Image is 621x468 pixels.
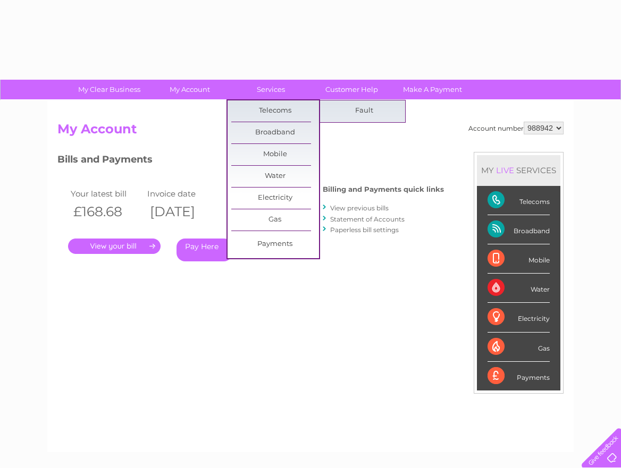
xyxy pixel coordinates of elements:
[145,201,221,223] th: [DATE]
[321,100,408,122] a: Fault
[231,122,319,143] a: Broadband
[488,186,550,215] div: Telecoms
[177,239,232,261] a: Pay Here
[468,122,564,134] div: Account number
[308,80,396,99] a: Customer Help
[68,186,145,201] td: Your latest bill
[488,303,550,332] div: Electricity
[57,152,444,171] h3: Bills and Payments
[68,239,161,254] a: .
[488,333,550,362] div: Gas
[65,80,153,99] a: My Clear Business
[330,204,389,212] a: View previous bills
[146,80,234,99] a: My Account
[494,165,516,175] div: LIVE
[323,185,444,193] h4: Billing and Payments quick links
[488,215,550,244] div: Broadband
[488,244,550,274] div: Mobile
[488,362,550,390] div: Payments
[389,80,476,99] a: Make A Payment
[330,215,405,223] a: Statement of Accounts
[488,274,550,303] div: Water
[231,100,319,122] a: Telecoms
[231,144,319,165] a: Mobile
[231,234,319,255] a: Payments
[227,80,315,99] a: Services
[145,186,221,201] td: Invoice date
[330,226,399,234] a: Paperless bill settings
[231,188,319,209] a: Electricity
[57,122,564,142] h2: My Account
[231,166,319,187] a: Water
[477,155,560,185] div: MY SERVICES
[68,201,145,223] th: £168.68
[231,209,319,231] a: Gas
